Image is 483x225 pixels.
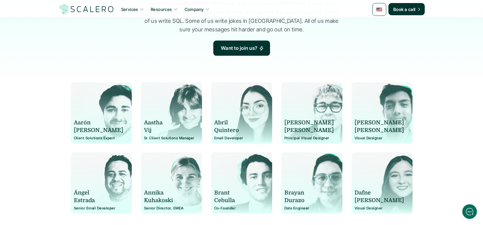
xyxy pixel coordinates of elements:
[284,197,334,204] p: Durazo
[221,44,258,52] p: Want to join us?
[214,206,269,210] p: Co-Founder
[214,136,269,140] p: Email Developer
[355,119,404,127] p: [PERSON_NAME]
[59,4,115,15] a: Scalero company logotype
[355,189,404,197] p: Dafne
[214,197,264,204] p: Cebulla
[284,127,334,134] p: [PERSON_NAME]
[151,6,172,12] p: Resources
[74,206,129,210] p: Senior Email Developer
[185,6,204,12] p: Company
[51,186,77,190] span: We run on Gist
[214,119,264,127] p: Abril
[9,41,113,70] h2: Let us know if we can help with lifecycle marketing.
[39,84,73,89] span: New conversation
[355,206,409,210] p: Visual Designer
[214,189,264,197] p: Brant
[284,119,334,127] p: [PERSON_NAME]
[144,189,193,197] p: Annika
[121,6,138,12] p: Services
[144,206,199,210] p: Senior Director, EMEA
[144,197,193,204] p: Kuhakoski
[284,206,339,210] p: Data Engineer
[214,127,264,134] p: Quintero
[74,197,123,204] p: Estrada
[144,136,199,140] p: Sr. Client Solutions Manager
[59,3,115,15] img: Scalero company logotype
[355,127,404,134] p: [PERSON_NAME]
[74,127,123,134] p: [PERSON_NAME]
[74,136,129,140] p: Client Solutions Expert
[393,6,416,12] p: Book a call
[74,119,123,127] p: Aarón
[9,30,113,39] h1: Hi! Welcome to [GEOGRAPHIC_DATA].
[462,204,477,219] iframe: gist-messenger-bubble-iframe
[144,119,193,127] p: Aastha
[284,136,339,140] p: Principal Visual Designer
[213,41,270,56] a: Want to join us?
[9,81,113,93] button: New conversation
[144,127,193,134] p: Vij
[355,197,404,204] p: [PERSON_NAME]
[74,189,123,197] p: Ángel
[355,136,409,140] p: Visual Designer
[388,3,425,15] a: Book a call
[284,189,334,197] p: Brayan
[376,6,382,12] img: 🇺🇸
